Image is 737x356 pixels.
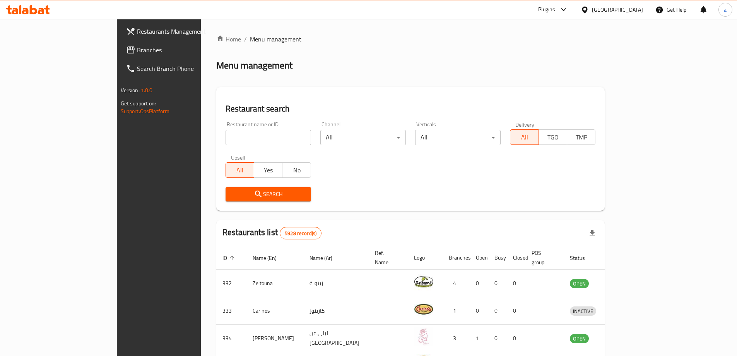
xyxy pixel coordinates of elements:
span: POS group [532,248,554,267]
span: INACTIVE [570,307,596,316]
span: Name (Ar) [310,253,342,263]
td: 3 [443,325,470,352]
a: Branches [120,41,240,59]
button: All [226,162,254,178]
button: Yes [254,162,282,178]
span: 5928 record(s) [280,230,321,237]
td: 0 [488,325,507,352]
span: Ref. Name [375,248,398,267]
th: Branches [443,246,470,270]
th: Closed [507,246,525,270]
div: All [320,130,406,145]
div: Plugins [538,5,555,14]
span: Search [232,189,305,199]
td: 0 [470,270,488,297]
span: All [229,165,251,176]
th: Busy [488,246,507,270]
span: No [286,165,308,176]
td: Carinos [246,297,303,325]
th: Open [470,246,488,270]
span: ID [222,253,237,263]
td: [PERSON_NAME] [246,325,303,352]
button: TMP [567,129,595,145]
h2: Restaurants list [222,227,322,239]
a: Support.OpsPlatform [121,106,170,116]
td: 1 [470,325,488,352]
span: Name (En) [253,253,287,263]
div: INACTIVE [570,306,596,316]
button: Search [226,187,311,201]
span: Get support on: [121,98,156,108]
button: TGO [539,129,567,145]
input: Search for restaurant name or ID.. [226,130,311,145]
li: / [244,34,247,44]
img: Leila Min Lebnan [414,327,433,346]
span: OPEN [570,334,589,343]
h2: Menu management [216,59,292,72]
th: Logo [408,246,443,270]
h2: Restaurant search [226,103,596,115]
td: كارينوز [303,297,369,325]
span: All [513,132,535,143]
td: 0 [507,297,525,325]
div: Total records count [280,227,321,239]
img: Carinos [414,299,433,319]
td: 0 [488,297,507,325]
span: OPEN [570,279,589,288]
div: Export file [583,224,602,242]
td: 1 [443,297,470,325]
td: 0 [488,270,507,297]
nav: breadcrumb [216,34,605,44]
div: [GEOGRAPHIC_DATA] [592,5,643,14]
span: 1.0.0 [141,85,153,95]
span: Branches [137,45,234,55]
span: TMP [570,132,592,143]
td: 0 [507,325,525,352]
button: No [282,162,311,178]
span: TGO [542,132,564,143]
a: Restaurants Management [120,22,240,41]
div: All [415,130,501,145]
span: a [724,5,727,14]
span: Search Branch Phone [137,64,234,73]
button: All [510,129,539,145]
span: Menu management [250,34,301,44]
label: Upsell [231,155,245,160]
span: Restaurants Management [137,27,234,36]
td: ليلى من [GEOGRAPHIC_DATA] [303,325,369,352]
span: Yes [257,165,279,176]
td: Zeitouna [246,270,303,297]
span: Status [570,253,595,263]
img: Zeitouna [414,272,433,291]
td: 0 [507,270,525,297]
td: 4 [443,270,470,297]
label: Delivery [515,122,535,127]
a: Search Branch Phone [120,59,240,78]
td: 0 [470,297,488,325]
span: Version: [121,85,140,95]
td: زيتونة [303,270,369,297]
